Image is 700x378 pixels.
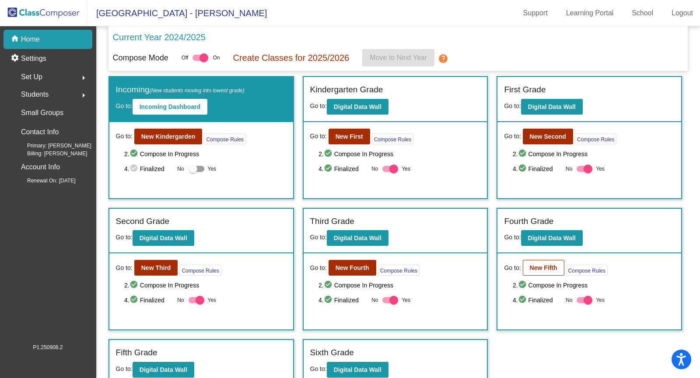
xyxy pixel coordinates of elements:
[318,149,480,159] span: 2. Compose In Progress
[10,34,21,45] mat-icon: home
[327,362,388,378] button: Digital Data Wall
[370,54,427,61] span: Move to Next Year
[625,6,660,20] a: School
[378,265,420,276] button: Compose Rules
[124,149,286,159] span: 2. Compose In Progress
[310,263,327,273] span: Go to:
[324,164,334,174] mat-icon: check_circle
[124,164,173,174] span: 4. Finalized
[129,164,140,174] mat-icon: check_circle
[575,133,616,144] button: Compose Rules
[116,263,133,273] span: Go to:
[596,295,605,305] span: Yes
[13,177,75,185] span: Renewal On: [DATE]
[113,52,168,64] p: Compose Mode
[518,280,528,290] mat-icon: check_circle
[13,142,91,150] span: Primary: [PERSON_NAME]
[523,129,573,144] button: New Second
[324,295,334,305] mat-icon: check_circle
[129,295,140,305] mat-icon: check_circle
[504,263,521,273] span: Go to:
[318,280,480,290] span: 2. Compose In Progress
[140,103,200,110] b: Incoming Dashboard
[402,295,410,305] span: Yes
[129,280,140,290] mat-icon: check_circle
[116,102,133,109] span: Go to:
[140,234,187,241] b: Digital Data Wall
[518,164,528,174] mat-icon: check_circle
[334,366,381,373] b: Digital Data Wall
[116,84,245,96] label: Incoming
[124,295,173,305] span: 4. Finalized
[129,149,140,159] mat-icon: check_circle
[516,6,555,20] a: Support
[362,49,434,66] button: Move to Next Year
[233,51,349,64] p: Create Classes for 2025/2026
[21,126,59,138] p: Contact Info
[21,71,42,83] span: Set Up
[438,53,448,64] mat-icon: help
[518,295,528,305] mat-icon: check_circle
[327,230,388,246] button: Digital Data Wall
[318,295,367,305] span: 4. Finalized
[133,99,207,115] button: Incoming Dashboard
[528,103,576,110] b: Digital Data Wall
[87,6,267,20] span: [GEOGRAPHIC_DATA] - [PERSON_NAME]
[372,133,413,144] button: Compose Rules
[133,230,194,246] button: Digital Data Wall
[78,73,89,83] mat-icon: arrow_right
[334,234,381,241] b: Digital Data Wall
[336,133,363,140] b: New First
[559,6,621,20] a: Learning Portal
[402,164,410,174] span: Yes
[204,133,245,144] button: Compose Rules
[504,234,521,241] span: Go to:
[150,87,245,94] span: (New students moving into lowest grade)
[334,103,381,110] b: Digital Data Wall
[208,295,217,305] span: Yes
[523,260,564,276] button: New Fifth
[21,161,60,173] p: Account Info
[208,164,217,174] span: Yes
[518,149,528,159] mat-icon: check_circle
[530,133,566,140] b: New Second
[371,165,378,173] span: No
[134,129,203,144] button: New Kindergarden
[371,296,378,304] span: No
[327,99,388,115] button: Digital Data Wall
[182,54,189,62] span: Off
[310,234,327,241] span: Go to:
[504,132,521,141] span: Go to:
[21,88,49,101] span: Students
[665,6,700,20] a: Logout
[513,164,561,174] span: 4. Finalized
[310,365,327,372] span: Go to:
[513,280,675,290] span: 2. Compose In Progress
[21,107,63,119] p: Small Groups
[113,31,206,44] p: Current Year 2024/2025
[596,164,605,174] span: Yes
[179,265,221,276] button: Compose Rules
[566,265,608,276] button: Compose Rules
[116,234,133,241] span: Go to:
[504,215,553,228] label: Fourth Grade
[530,264,557,271] b: New Fifth
[124,280,286,290] span: 2. Compose In Progress
[21,53,46,64] p: Settings
[116,132,133,141] span: Go to:
[310,346,354,359] label: Sixth Grade
[504,84,546,96] label: First Grade
[566,165,572,173] span: No
[329,129,370,144] button: New First
[318,164,367,174] span: 4. Finalized
[116,215,170,228] label: Second Grade
[324,149,334,159] mat-icon: check_circle
[141,133,196,140] b: New Kindergarden
[310,132,327,141] span: Go to:
[521,99,583,115] button: Digital Data Wall
[528,234,576,241] b: Digital Data Wall
[141,264,171,271] b: New Third
[78,90,89,101] mat-icon: arrow_right
[133,362,194,378] button: Digital Data Wall
[10,53,21,64] mat-icon: settings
